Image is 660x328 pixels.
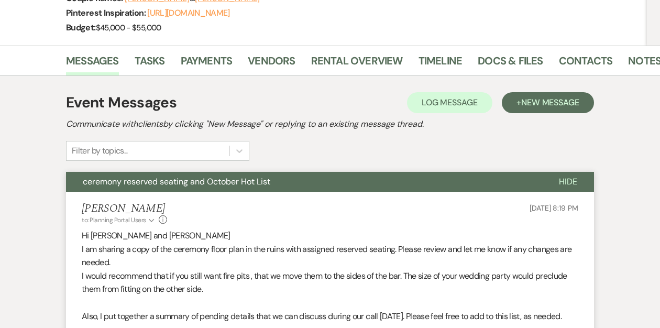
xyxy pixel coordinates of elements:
a: Contacts [559,52,613,75]
span: [DATE] 8:19 PM [530,203,578,213]
a: [URL][DOMAIN_NAME] [147,7,229,18]
a: Docs & Files [478,52,543,75]
h5: [PERSON_NAME] [82,202,167,215]
button: Hide [542,172,594,192]
div: Filter by topics... [72,145,128,157]
p: I would recommend that if you still want fire pits , that we move them to the sides of the bar. T... [82,269,578,296]
h1: Event Messages [66,92,177,114]
span: $45,000 - $55,000 [96,23,161,33]
a: Tasks [135,52,165,75]
span: ceremony reserved seating and October Hot List [83,176,270,187]
a: Payments [181,52,233,75]
a: Messages [66,52,119,75]
span: New Message [521,97,579,108]
p: Also, I put together a summary of pending details that we can discuss during our call [DATE]. Ple... [82,310,578,323]
p: I am sharing a copy of the ceremony floor plan in the ruins with assigned reserved seating. Pleas... [82,243,578,269]
button: Log Message [407,92,492,113]
span: Hide [559,176,577,187]
a: Vendors [248,52,295,75]
button: to: Planning Portal Users [82,215,156,225]
p: Hi [PERSON_NAME] and [PERSON_NAME] [82,229,578,243]
a: Rental Overview [311,52,403,75]
span: Pinterest Inspiration: [66,7,147,18]
span: to: Planning Portal Users [82,216,146,224]
span: Budget: [66,22,96,33]
button: +New Message [502,92,594,113]
button: ceremony reserved seating and October Hot List [66,172,542,192]
h2: Communicate with clients by clicking "New Message" or replying to an existing message thread. [66,118,594,130]
span: Log Message [422,97,478,108]
a: Timeline [419,52,463,75]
